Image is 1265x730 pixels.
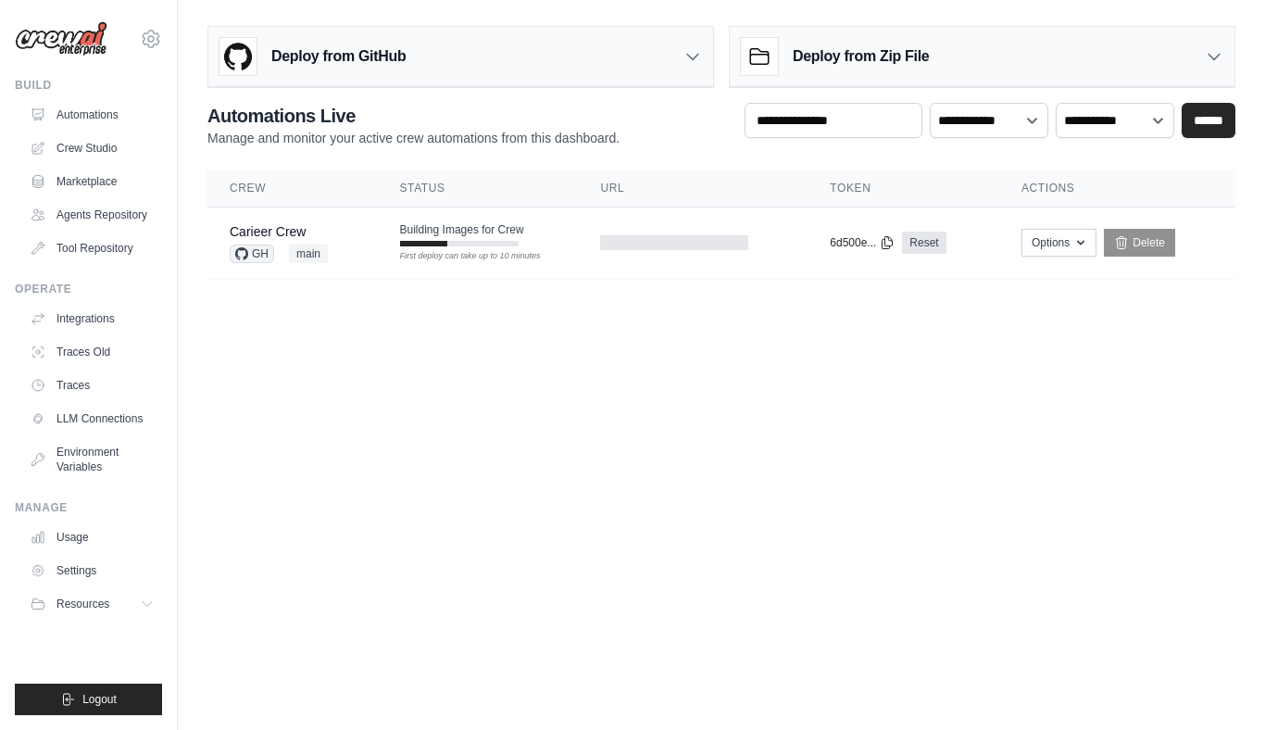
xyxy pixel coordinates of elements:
button: Resources [22,589,162,619]
a: Crew Studio [22,133,162,163]
a: Reset [902,232,946,254]
button: Options [1021,229,1096,257]
img: Logo [15,21,107,57]
span: GH [230,245,274,263]
a: Traces Old [22,337,162,367]
a: Traces [22,371,162,400]
th: URL [578,170,808,208]
a: Delete [1104,229,1175,257]
a: Integrations [22,304,162,334]
a: Environment Variables [22,437,162,482]
p: Manage and monitor your active crew automations from this dashboard. [207,129,620,147]
div: First deploy can take up to 10 minutes [400,250,519,263]
th: Crew [207,170,378,208]
th: Token [808,170,999,208]
button: 6d500e... [830,235,895,250]
span: Resources [56,597,109,611]
img: GitHub Logo [219,38,257,75]
a: Marketplace [22,167,162,196]
th: Actions [999,170,1235,208]
a: LLM Connections [22,404,162,434]
th: Status [378,170,579,208]
a: Carieer Crew [230,224,306,239]
div: Build [15,78,162,93]
div: Operate [15,282,162,296]
a: Automations [22,100,162,130]
button: Logout [15,684,162,715]
a: Settings [22,556,162,585]
h3: Deploy from GitHub [271,45,406,68]
div: Manage [15,500,162,515]
a: Tool Repository [22,233,162,263]
span: Building Images for Crew [400,222,524,237]
span: Logout [82,692,117,707]
a: Usage [22,522,162,552]
a: Agents Repository [22,200,162,230]
h2: Automations Live [207,103,620,129]
h3: Deploy from Zip File [793,45,929,68]
span: main [289,245,328,263]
